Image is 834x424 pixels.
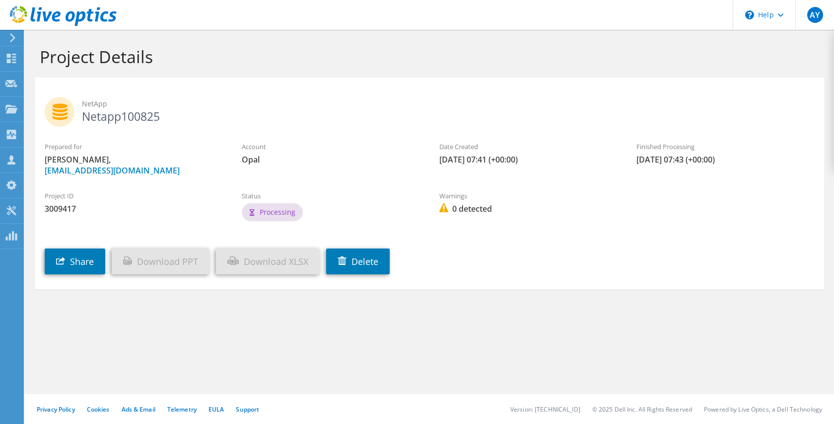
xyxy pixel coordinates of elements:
[208,405,224,414] a: EULA
[439,142,617,152] label: Date Created
[112,249,209,274] a: Download PPT
[45,165,180,176] a: [EMAIL_ADDRESS][DOMAIN_NAME]
[439,203,617,214] span: 0 detected
[745,10,754,19] svg: \n
[242,191,419,201] label: Status
[592,405,692,414] li: © 2025 Dell Inc. All Rights Reserved
[87,405,110,414] a: Cookies
[216,249,320,274] a: Download XLSX
[122,405,155,414] a: Ads & Email
[704,405,822,414] li: Powered by Live Optics, a Dell Technology
[167,405,197,414] a: Telemetry
[260,207,295,217] span: Processing
[45,249,105,274] a: Share
[510,405,580,414] li: Version: [TECHNICAL_ID]
[45,142,222,152] label: Prepared for
[37,405,75,414] a: Privacy Policy
[45,154,222,176] span: [PERSON_NAME],
[45,97,814,122] h2: Netapp100825
[236,405,259,414] a: Support
[636,154,814,165] span: [DATE] 07:43 (+00:00)
[40,46,814,67] h1: Project Details
[439,154,617,165] span: [DATE] 07:41 (+00:00)
[242,154,419,165] span: Opal
[636,142,814,152] label: Finished Processing
[439,191,617,201] label: Warnings
[45,203,222,214] span: 3009417
[82,98,814,109] span: NetApp
[242,142,419,152] label: Account
[807,7,823,23] span: AY
[45,191,222,201] label: Project ID
[326,249,390,274] a: Delete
